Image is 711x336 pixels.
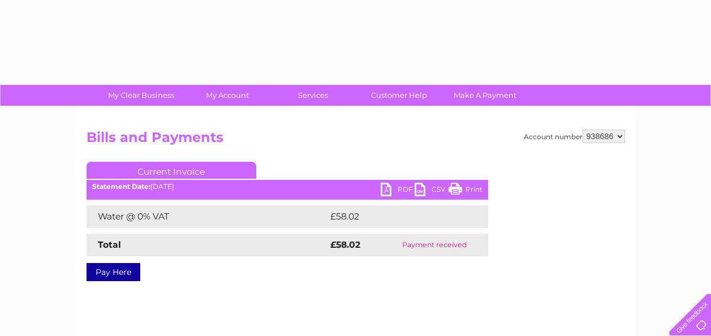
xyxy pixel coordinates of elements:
a: Services [266,85,360,106]
a: My Clear Business [94,85,188,106]
b: Statement Date: [92,182,150,191]
td: Payment received [381,234,488,256]
a: My Account [180,85,274,106]
strong: Total [98,239,121,250]
td: £58.02 [328,205,466,228]
a: Pay Here [87,263,140,281]
a: Make A Payment [438,85,532,106]
a: PDF [381,183,415,199]
a: Print [449,183,482,199]
td: Water @ 0% VAT [87,205,328,228]
div: Account number [524,130,625,143]
h2: Bills and Payments [87,130,625,151]
div: [DATE] [87,183,488,191]
a: CSV [415,183,449,199]
a: Current Invoice [87,162,256,179]
strong: £58.02 [330,239,360,250]
a: Customer Help [352,85,446,106]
